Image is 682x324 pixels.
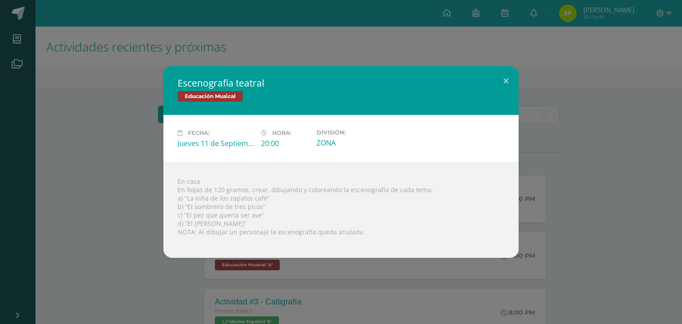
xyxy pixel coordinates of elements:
[163,162,519,258] div: En casa En hojas de 120 gramos, crear, dibujando y coloreando la escenografía de cada tema: a) “L...
[178,138,254,148] div: Jueves 11 de Septiembre
[261,138,309,148] div: 20:00
[493,66,519,96] button: Close (Esc)
[178,91,243,102] span: Educación Musical
[188,130,210,136] span: Fecha:
[272,130,291,136] span: Hora:
[317,138,393,148] div: ZONA
[317,129,393,136] label: División:
[178,77,504,89] h2: Escenografía teatral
